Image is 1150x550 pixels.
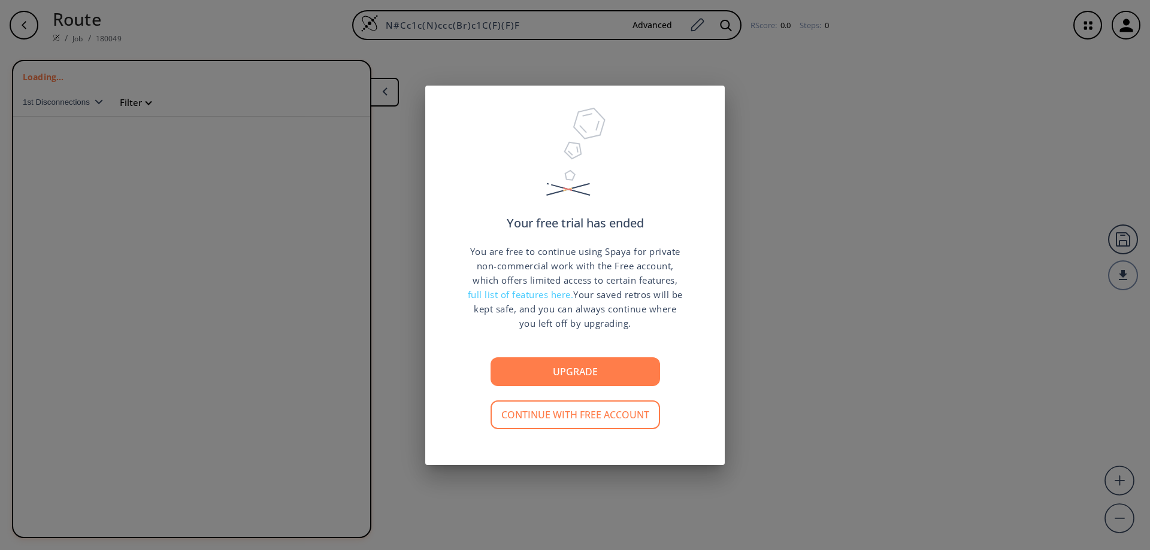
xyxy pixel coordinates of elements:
span: full list of features here. [468,288,574,300]
p: Your free trial has ended [507,217,644,229]
button: Continue with free account [491,400,660,429]
p: You are free to continue using Spaya for private non-commercial work with the Free account, which... [467,244,683,330]
button: Upgrade [491,357,660,386]
img: Trial Ended [541,104,609,217]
